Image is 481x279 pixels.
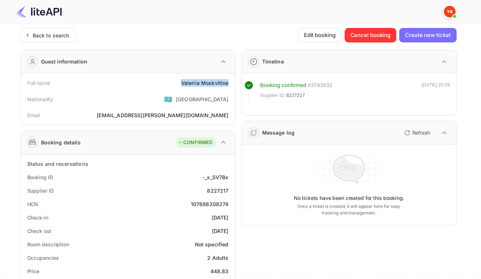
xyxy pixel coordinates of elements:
img: Yandex Support [444,6,456,17]
div: Check-in [27,214,48,221]
div: Price [27,267,40,275]
p: Once a ticket is created, it will appear here for easy tracking and management. [292,203,406,216]
button: Create new ticket [399,28,456,42]
div: [DATE] 20:26 [422,81,450,102]
div: [EMAIL_ADDRESS][PERSON_NAME][DOMAIN_NAME] [97,111,228,119]
img: LiteAPI Logo [16,6,62,17]
div: Supplier ID [27,187,54,194]
div: 107686208274 [191,200,229,208]
div: # 3793532 [308,81,332,90]
div: CONFIRMED [178,139,212,146]
div: 448.83 [211,267,229,275]
div: 8227217 [207,187,228,194]
div: Occupancies [27,254,59,262]
div: Timeline [262,58,284,65]
div: Booking ID [27,173,53,181]
div: Email [27,111,40,119]
span: United States [164,93,172,106]
div: Message log [262,129,295,136]
p: Refresh [412,129,430,136]
div: Valeriia Moskvitina [181,79,229,87]
div: Room description [27,241,69,248]
div: Nationality [27,95,53,103]
div: HCN [27,200,39,208]
div: Guest information [41,58,88,65]
button: Refresh [400,127,433,139]
div: Back to search [33,32,69,39]
span: Supplier ID: [260,92,286,99]
div: [DATE] [212,214,229,221]
button: Cancel booking [345,28,397,42]
div: 2 Adults [207,254,228,262]
div: Booking details [41,139,81,146]
div: [DATE] [212,227,229,235]
div: Full name [27,79,50,87]
div: Booking confirmed [260,81,306,90]
p: No tickets have been created for this booking. [294,194,404,202]
div: Status and reservations [27,160,88,168]
span: 8227217 [286,92,305,99]
div: Check out [27,227,51,235]
button: Edit booking [298,28,342,42]
div: -_x_SV7Bx [203,173,228,181]
div: Not specified [195,241,229,248]
div: [GEOGRAPHIC_DATA] [176,95,229,103]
